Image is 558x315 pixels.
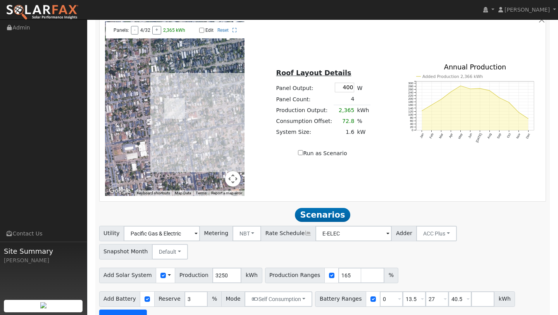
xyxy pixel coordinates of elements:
button: NBT [232,226,262,241]
text: Aug [487,133,492,140]
text: 300 [408,81,413,85]
span: Rate Schedule [261,226,316,241]
td: 4 [334,94,356,105]
circle: onclick="" [431,104,432,106]
circle: onclick="" [460,85,461,87]
span: Scenarios [295,208,350,222]
img: retrieve [40,302,46,308]
text: 140 [408,107,413,110]
span: Battery Ranges [315,291,366,307]
span: kWh [241,268,262,283]
span: Panels: [114,28,129,33]
label: Edit [205,28,214,33]
circle: onclick="" [450,92,451,93]
input: Select a Utility [124,226,200,241]
text: 160 [408,104,413,107]
span: 4/32 [140,28,150,33]
span: Utility [99,226,124,241]
button: Keyboard shortcuts [137,190,170,196]
text: 220 [408,94,413,98]
span: Add Battery [99,291,141,307]
circle: onclick="" [508,102,510,103]
a: Full Screen [232,28,237,33]
circle: onclick="" [528,118,529,119]
td: kWh [356,105,370,116]
text: 0 [412,129,413,132]
td: % [356,116,370,127]
text: 20 [410,126,413,129]
circle: onclick="" [489,90,490,91]
span: % [384,268,398,283]
td: Panel Output: [275,81,334,93]
circle: onclick="" [421,110,422,111]
span: Adder [391,226,417,241]
circle: onclick="" [441,99,442,100]
text: 260 [408,88,413,91]
u: Roof Layout Details [276,69,351,77]
text: Apr [448,133,454,138]
text: Mar [439,133,444,139]
td: kW [356,127,370,138]
td: 2,365 [334,105,356,116]
text: Feb [429,133,434,139]
button: - [131,26,138,35]
text: Nov [516,133,521,140]
span: % [207,291,221,307]
input: Select a Rate Schedule [315,226,392,241]
span: Mode [221,291,245,307]
text: 100 [408,113,413,116]
td: W [356,81,370,93]
button: Default [152,244,188,260]
input: Run as Scenario [298,150,303,155]
span: Add Solar System [99,268,157,283]
span: 2,365 kWh [163,28,185,33]
circle: onclick="" [518,112,519,113]
td: 72.8 [334,116,356,127]
label: Run as Scenario [298,149,347,157]
button: Map Data [175,190,191,196]
text: Added Production 2,366 kWh [422,74,483,79]
text: 40 [410,123,413,126]
text: 200 [408,97,413,101]
span: [PERSON_NAME] [505,7,550,13]
button: + [152,26,161,35]
a: Report a map error [211,191,242,195]
text: 280 [408,85,413,88]
text: Annual Production [444,64,506,71]
span: Site Summary [4,246,83,256]
text: Sep [496,133,502,139]
text: Jun [468,133,473,139]
text: Oct [506,133,512,139]
circle: onclick="" [479,88,480,89]
button: Self Consumption [245,291,312,307]
div: [PERSON_NAME] [4,256,83,265]
a: Terms (opens in new tab) [196,191,207,195]
text: [DATE] [475,133,483,144]
a: Reset [217,28,229,33]
td: 1.6 [334,127,356,138]
button: ACC Plus [416,226,457,241]
img: SolarFax [6,4,79,21]
text: 120 [408,110,413,113]
span: Reserve [154,291,185,307]
td: Consumption Offset: [275,116,334,127]
td: Production Output: [275,105,334,116]
text: 60 [410,119,413,123]
span: Production [175,268,213,283]
text: Dec [525,133,531,140]
span: Production Ranges [265,268,325,283]
text: 180 [408,100,413,104]
td: Panel Count: [275,94,334,105]
span: kWh [494,291,515,307]
circle: onclick="" [470,88,471,90]
text: 80 [410,116,413,119]
td: System Size: [275,127,334,138]
button: Map camera controls [225,171,241,187]
span: Metering [200,226,233,241]
text: May [458,133,463,140]
text: Jan [419,133,425,139]
circle: onclick="" [499,97,500,99]
span: Snapshot Month [99,244,153,260]
img: Google [107,186,133,196]
a: Open this area in Google Maps (opens a new window) [107,186,133,196]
